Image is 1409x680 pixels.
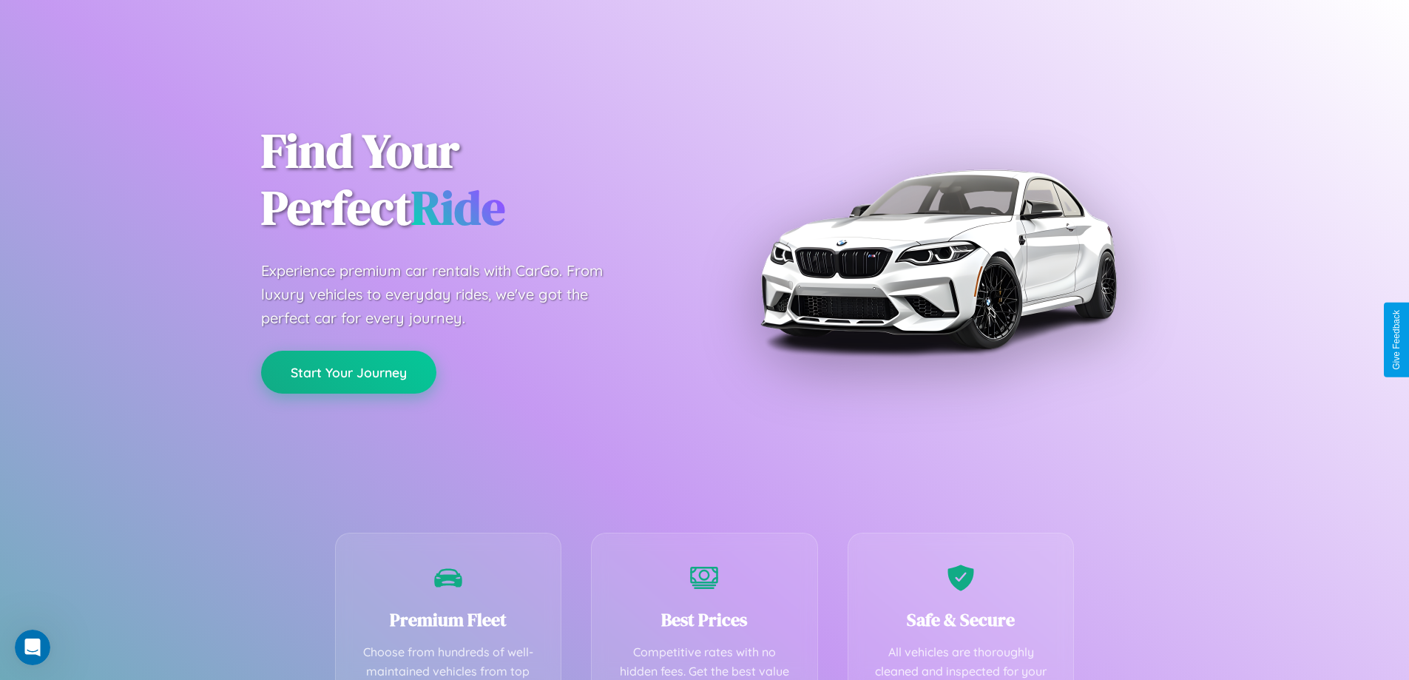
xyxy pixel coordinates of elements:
h3: Premium Fleet [358,607,539,632]
span: Ride [411,175,505,240]
img: Premium BMW car rental vehicle [753,74,1123,444]
h3: Safe & Secure [871,607,1052,632]
h1: Find Your Perfect [261,123,683,237]
iframe: Intercom live chat [15,630,50,665]
h3: Best Prices [614,607,795,632]
button: Start Your Journey [261,351,436,394]
div: Give Feedback [1391,310,1402,370]
p: Experience premium car rentals with CarGo. From luxury vehicles to everyday rides, we've got the ... [261,259,631,330]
